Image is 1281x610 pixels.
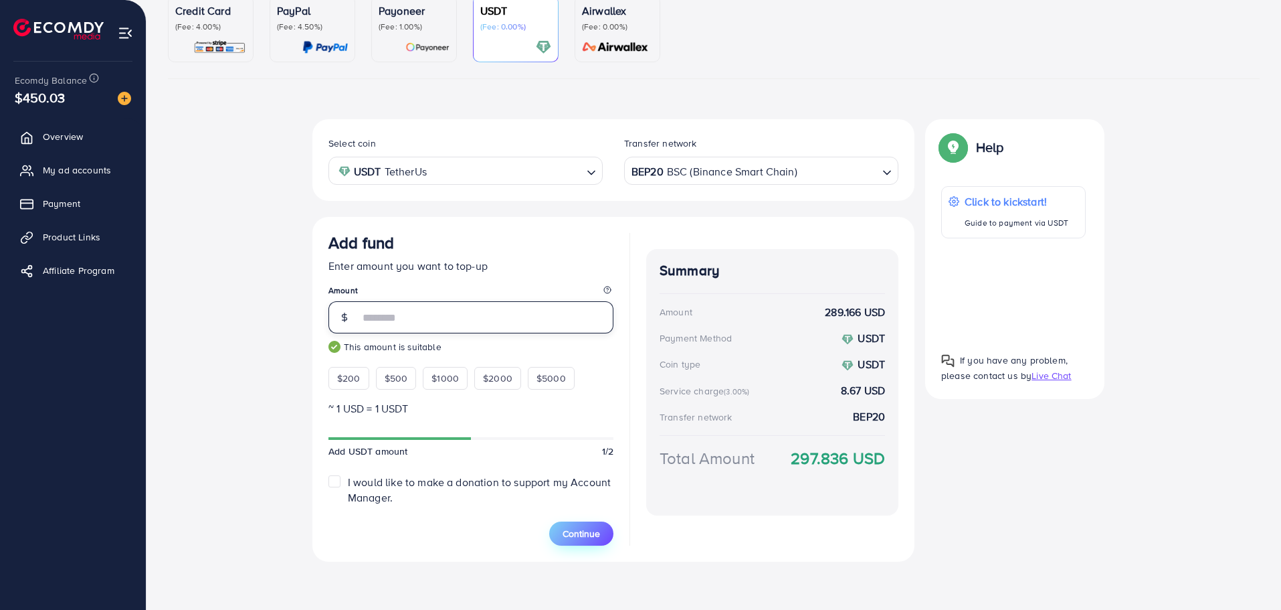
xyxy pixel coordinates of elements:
span: Add USDT amount [328,445,407,458]
span: Affiliate Program [43,264,114,277]
strong: USDT [354,162,381,181]
span: $2000 [483,372,512,385]
p: ~ 1 USD = 1 USDT [328,400,613,416]
div: Search for option [328,157,603,184]
h4: Summary [660,262,885,279]
span: $5000 [536,372,566,385]
div: Amount [660,305,692,319]
img: card [578,40,653,55]
span: My ad accounts [43,163,111,177]
div: Payment Method [660,331,732,345]
span: $450.03 [15,88,65,107]
small: (3.00%) [724,386,749,397]
img: card [405,40,450,55]
strong: BEP20 [853,409,885,425]
img: card [193,40,246,55]
input: Search for option [799,161,877,181]
span: Live Chat [1031,369,1071,382]
img: guide [328,341,340,353]
span: $200 [337,372,361,385]
img: menu [118,25,133,41]
div: Service charge [660,384,753,398]
p: (Fee: 4.00%) [175,21,246,32]
p: PayPal [277,3,348,19]
div: Coin type [660,358,700,371]
p: Credit Card [175,3,246,19]
label: Transfer network [624,137,697,150]
iframe: Chat [1224,550,1271,600]
span: I would like to make a donation to support my Account Manager. [348,475,611,505]
legend: Amount [328,285,613,301]
h3: Add fund [328,233,394,252]
p: (Fee: 0.00%) [582,21,653,32]
span: If you have any problem, please contact us by [941,354,1068,382]
p: USDT [480,3,551,19]
strong: BEP20 [631,162,664,181]
button: Continue [549,522,613,546]
strong: 8.67 USD [841,383,885,398]
span: Continue [563,527,600,540]
img: card [536,40,551,55]
p: Help [976,139,1004,155]
a: My ad accounts [10,157,136,183]
p: Guide to payment via USDT [965,215,1068,231]
div: Transfer network [660,410,732,424]
img: coin [338,165,351,177]
strong: USDT [858,357,885,372]
a: Payment [10,190,136,217]
img: logo [13,19,104,40]
a: Product Links [10,224,136,250]
p: Airwallex [582,3,653,19]
label: Select coin [328,137,376,150]
span: BSC (Binance Smart Chain) [667,162,797,181]
a: Overview [10,123,136,150]
p: (Fee: 0.00%) [480,21,551,32]
div: Total Amount [660,447,755,470]
strong: 289.166 USD [825,305,885,320]
img: Popup guide [941,135,965,159]
span: Product Links [43,230,100,244]
span: Ecomdy Balance [15,74,87,87]
p: Payoneer [379,3,450,19]
img: coin [842,333,854,346]
img: card [302,40,348,55]
p: Enter amount you want to top-up [328,258,613,274]
img: image [118,92,131,105]
small: This amount is suitable [328,340,613,354]
span: TetherUs [385,162,427,181]
strong: USDT [858,331,885,346]
span: $1000 [431,372,459,385]
strong: 297.836 USD [791,447,885,470]
input: Search for option [431,161,581,181]
span: Payment [43,197,80,210]
span: Overview [43,130,83,143]
p: Click to kickstart! [965,194,1068,210]
p: (Fee: 4.50%) [277,21,348,32]
span: 1/2 [602,445,613,458]
p: (Fee: 1.00%) [379,21,450,32]
a: Affiliate Program [10,257,136,284]
div: Search for option [624,157,898,184]
img: coin [842,360,854,372]
span: $500 [385,372,408,385]
img: Popup guide [941,354,955,368]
